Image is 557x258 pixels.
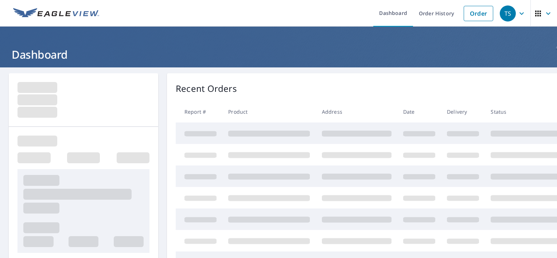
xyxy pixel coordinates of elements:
[176,101,222,122] th: Report #
[13,8,99,19] img: EV Logo
[397,101,441,122] th: Date
[316,101,397,122] th: Address
[222,101,316,122] th: Product
[176,82,237,95] p: Recent Orders
[464,6,493,21] a: Order
[441,101,485,122] th: Delivery
[9,47,548,62] h1: Dashboard
[500,5,516,21] div: TS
